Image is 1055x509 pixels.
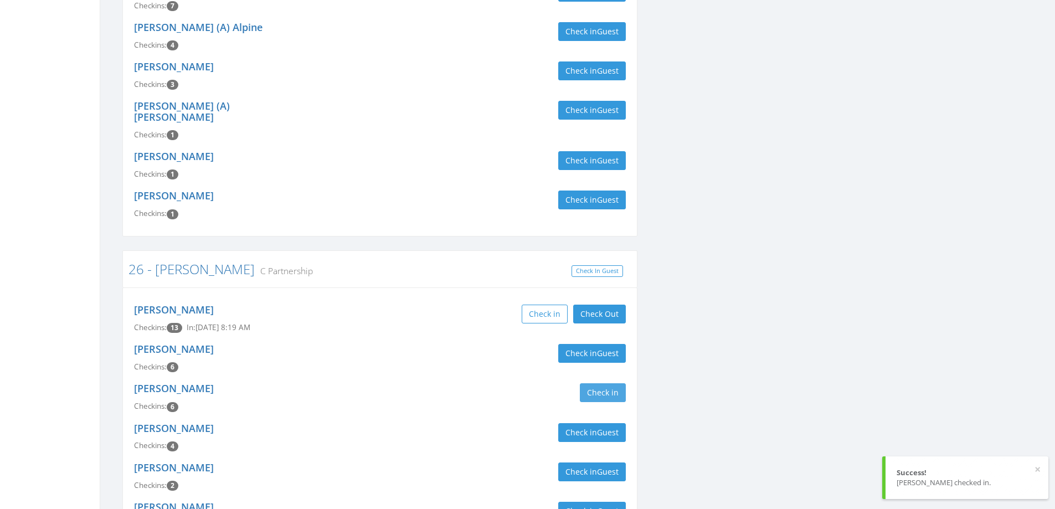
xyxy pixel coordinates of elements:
[187,322,250,332] span: In: [DATE] 8:19 AM
[558,151,626,170] button: Check inGuest
[167,40,178,50] span: Checkin count
[597,348,619,358] span: Guest
[134,40,167,50] span: Checkins:
[134,79,167,89] span: Checkins:
[167,130,178,140] span: Checkin count
[580,383,626,402] button: Check in
[167,80,178,90] span: Checkin count
[134,130,167,140] span: Checkins:
[897,477,1037,488] div: [PERSON_NAME] checked in.
[134,401,167,411] span: Checkins:
[128,260,255,278] a: 26 - [PERSON_NAME]
[134,303,214,316] a: [PERSON_NAME]
[134,382,214,395] a: [PERSON_NAME]
[134,208,167,218] span: Checkins:
[167,1,178,11] span: Checkin count
[134,150,214,163] a: [PERSON_NAME]
[167,402,178,412] span: Checkin count
[597,65,619,76] span: Guest
[134,480,167,490] span: Checkins:
[573,305,626,323] button: Check Out
[558,462,626,481] button: Check inGuest
[597,155,619,166] span: Guest
[134,99,230,124] a: [PERSON_NAME] (A) [PERSON_NAME]
[167,169,178,179] span: Checkin count
[597,427,619,438] span: Guest
[134,421,214,435] a: [PERSON_NAME]
[597,105,619,115] span: Guest
[167,362,178,372] span: Checkin count
[134,60,214,73] a: [PERSON_NAME]
[597,26,619,37] span: Guest
[134,461,214,474] a: [PERSON_NAME]
[134,169,167,179] span: Checkins:
[558,423,626,442] button: Check inGuest
[134,440,167,450] span: Checkins:
[134,20,263,34] a: [PERSON_NAME] (A) Alpine
[134,1,167,11] span: Checkins:
[572,265,623,277] a: Check In Guest
[558,61,626,80] button: Check inGuest
[167,481,178,491] span: Checkin count
[558,22,626,41] button: Check inGuest
[897,467,1037,478] div: Success!
[597,466,619,477] span: Guest
[134,342,214,356] a: [PERSON_NAME]
[558,101,626,120] button: Check inGuest
[597,194,619,205] span: Guest
[167,441,178,451] span: Checkin count
[134,322,167,332] span: Checkins:
[167,209,178,219] span: Checkin count
[255,265,313,277] small: C Partnership
[134,189,214,202] a: [PERSON_NAME]
[167,323,182,333] span: Checkin count
[558,344,626,363] button: Check inGuest
[522,305,568,323] button: Check in
[1035,464,1041,475] button: ×
[558,191,626,209] button: Check inGuest
[134,362,167,372] span: Checkins:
